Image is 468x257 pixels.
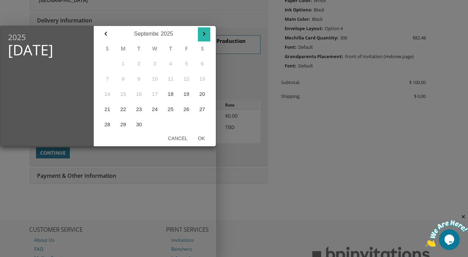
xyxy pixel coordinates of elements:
button: 28 [100,117,116,132]
span: [DATE] [8,42,86,58]
button: 27 [194,102,210,117]
abbr: Saturday [201,45,204,52]
button: 18 [163,86,178,102]
button: 25 [163,102,178,117]
button: 24 [147,102,163,117]
iframe: chat widget [425,214,468,247]
abbr: Thursday [169,45,172,52]
button: 19 [178,86,194,102]
abbr: Sunday [106,45,109,52]
span: 2025 [8,33,86,42]
button: 29 [115,117,131,132]
abbr: Monday [121,45,126,52]
abbr: Wednesday [152,45,157,52]
button: Ok [193,132,210,145]
button: 23 [131,102,147,117]
button: 21 [100,102,116,117]
button: 22 [115,102,131,117]
button: 26 [178,102,194,117]
abbr: Friday [185,45,188,52]
button: 30 [131,117,147,132]
abbr: Tuesday [137,45,140,52]
button: Cancel [163,132,193,145]
button: 20 [194,86,210,102]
